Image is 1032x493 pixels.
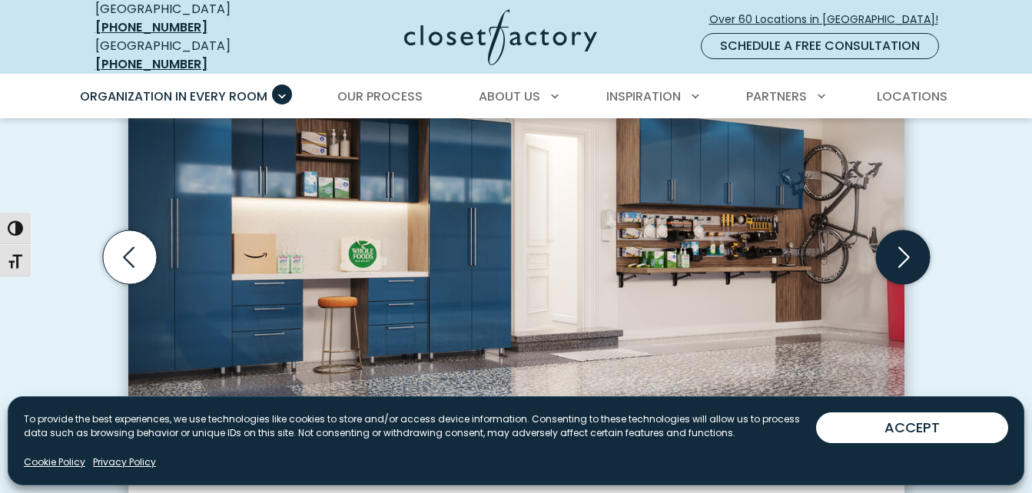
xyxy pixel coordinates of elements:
[128,34,904,438] img: Custom garage cabinetry with polyaspartic flooring and high-gloss blue cabinetry
[816,412,1008,443] button: ACCEPT
[69,75,964,118] nav: Primary Menu
[870,224,936,290] button: Next slide
[95,37,284,74] div: [GEOGRAPHIC_DATA]
[709,12,951,28] span: Over 60 Locations in [GEOGRAPHIC_DATA]!
[479,88,540,105] span: About Us
[701,33,939,59] a: Schedule a Free Consultation
[95,55,207,73] a: [PHONE_NUMBER]
[93,455,156,469] a: Privacy Policy
[708,6,951,33] a: Over 60 Locations in [GEOGRAPHIC_DATA]!
[24,412,816,440] p: To provide the best experiences, we use technologies like cookies to store and/or access device i...
[80,88,267,105] span: Organization in Every Room
[95,18,207,36] a: [PHONE_NUMBER]
[746,88,807,105] span: Partners
[97,224,163,290] button: Previous slide
[877,88,947,105] span: Locations
[337,88,423,105] span: Our Process
[606,88,681,105] span: Inspiration
[24,455,85,469] a: Cookie Policy
[404,9,597,65] img: Closet Factory Logo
